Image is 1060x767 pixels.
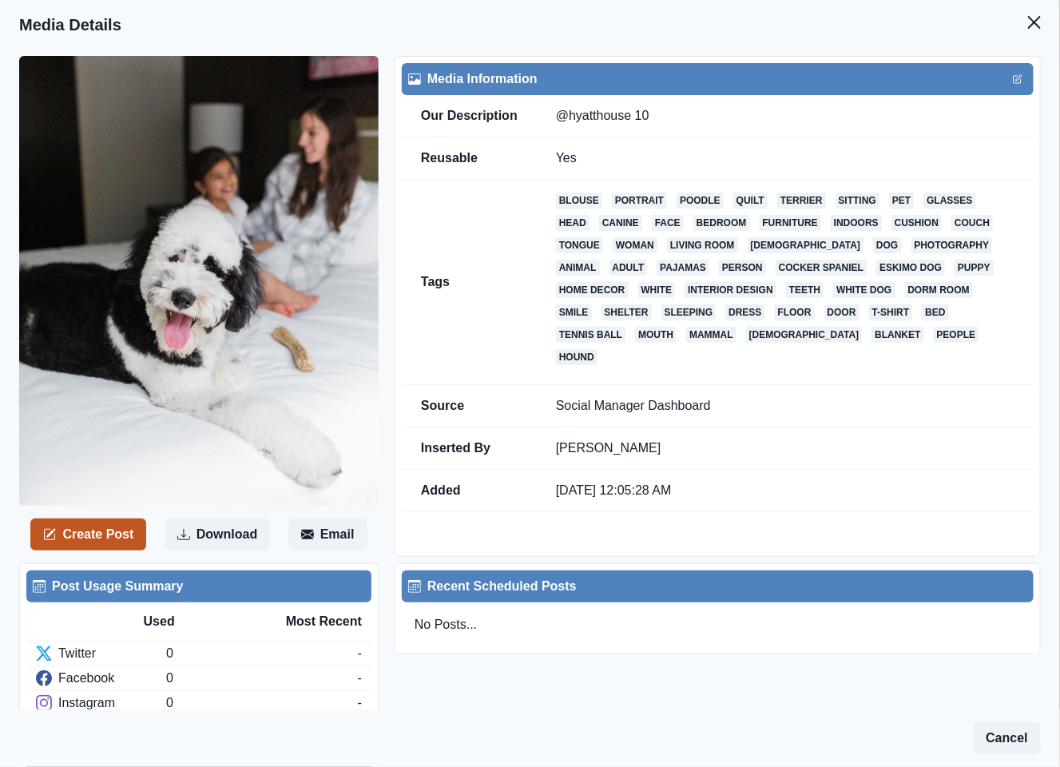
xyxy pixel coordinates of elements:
[1018,6,1050,38] button: Close
[358,693,362,713] div: -
[30,519,146,550] button: Create Post
[408,577,1027,596] div: Recent Scheduled Posts
[402,602,1034,647] div: No Posts...
[36,669,166,688] div: Facebook
[693,215,750,231] a: bedroom
[974,722,1041,754] button: Cancel
[556,193,602,209] a: blouse
[955,260,994,276] a: puppy
[612,193,667,209] a: portrait
[556,441,661,455] a: [PERSON_NAME]
[686,327,736,343] a: mammal
[635,327,677,343] a: mouth
[402,385,537,427] td: Source
[719,260,766,276] a: person
[824,304,860,320] a: door
[165,519,270,550] button: Download
[599,215,642,231] a: canine
[876,260,945,276] a: eskimo dog
[556,260,600,276] a: animal
[358,669,362,688] div: -
[748,237,864,253] a: [DEMOGRAPHIC_DATA]
[725,304,764,320] a: dress
[556,215,590,231] a: head
[776,260,867,276] a: cocker spaniel
[922,304,948,320] a: bed
[652,215,684,231] a: face
[36,693,166,713] div: Instagram
[638,282,676,298] a: white
[402,180,537,385] td: Tags
[923,193,975,209] a: glasses
[911,237,993,253] a: photography
[869,304,913,320] a: t-shirt
[402,137,537,180] td: Reusable
[951,215,993,231] a: couch
[402,427,537,470] td: Inserted By
[288,519,367,550] button: Email
[677,193,724,209] a: poodle
[36,644,166,663] div: Twitter
[1008,70,1027,89] button: Edit
[166,693,357,713] div: 0
[667,237,738,253] a: living room
[19,56,379,506] img: olnw1h4hxitzvddkktd3
[556,304,592,320] a: smile
[786,282,824,298] a: teeth
[871,327,923,343] a: blanket
[402,95,537,137] td: Our Description
[873,237,901,253] a: dog
[760,215,821,231] a: furniture
[836,193,879,209] a: sitting
[556,282,629,298] a: home decor
[746,327,863,343] a: [DEMOGRAPHIC_DATA]
[537,137,1034,180] td: Yes
[831,215,882,231] a: indoors
[556,327,625,343] a: tennis ball
[556,237,603,253] a: tongue
[358,644,362,663] div: -
[609,260,648,276] a: adult
[777,193,826,209] a: terrier
[166,644,357,663] div: 0
[252,612,362,631] div: Most Recent
[402,470,537,512] td: Added
[905,282,973,298] a: dorm room
[33,577,365,596] div: Post Usage Summary
[733,193,768,209] a: quilt
[833,282,895,298] a: white dog
[166,669,357,688] div: 0
[889,193,914,209] a: pet
[556,349,597,365] a: hound
[408,70,1027,89] div: Media Information
[657,260,709,276] a: pajamas
[891,215,942,231] a: cushion
[775,304,815,320] a: floor
[934,327,979,343] a: people
[537,470,1034,512] td: [DATE] 12:05:28 AM
[601,304,652,320] a: shelter
[556,398,1014,414] p: Social Manager Dashboard
[613,237,657,253] a: woman
[685,282,776,298] a: interior design
[661,304,717,320] a: sleeping
[537,95,1034,137] td: @hyatthouse 10
[144,612,253,631] div: Used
